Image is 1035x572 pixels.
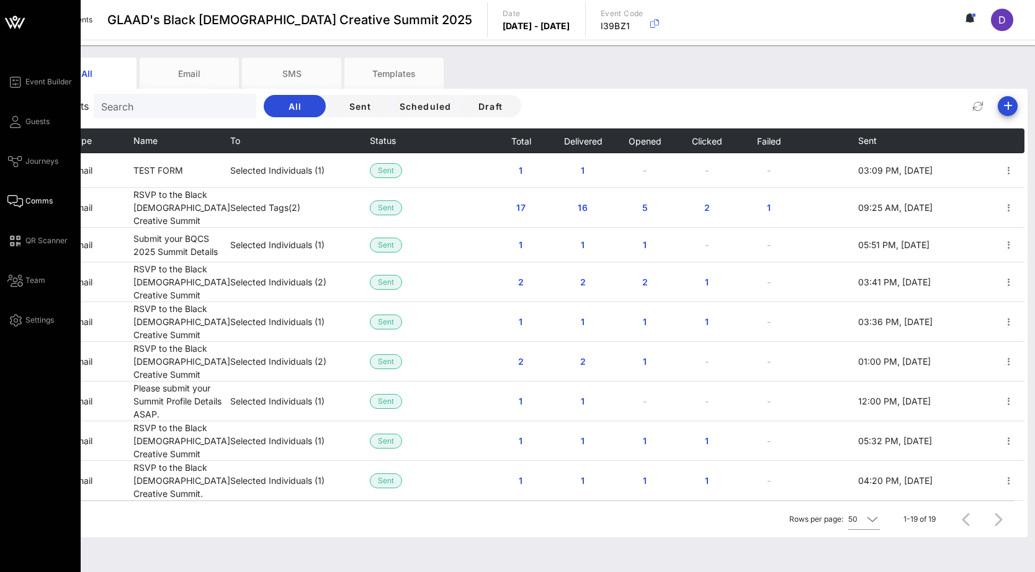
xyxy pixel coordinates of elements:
[378,355,394,369] span: Sent
[133,342,230,382] td: RSVP to the Black [DEMOGRAPHIC_DATA] Creative Summit
[71,153,133,188] td: email
[107,11,472,29] span: GLAAD's Black [DEMOGRAPHIC_DATA] Creative Summit 2025
[563,271,603,293] button: 2
[625,351,665,373] button: 1
[691,128,722,153] button: Clicked
[71,188,133,228] td: email
[230,382,370,421] td: Selected Individuals (1)
[858,128,936,153] th: Sent
[858,316,933,327] span: 03:36 PM, [DATE]
[573,239,593,250] span: 1
[573,277,593,287] span: 2
[697,316,717,327] span: 1
[7,74,72,89] a: Event Builder
[563,234,603,256] button: 1
[601,20,643,32] p: I39BZ1
[230,302,370,342] td: Selected Individuals (1)
[230,342,370,382] td: Selected Individuals (2)
[858,356,931,367] span: 01:00 PM, [DATE]
[230,188,370,228] td: Selected Tags (2)
[635,202,655,213] span: 5
[563,159,603,182] button: 1
[573,165,593,176] span: 1
[25,156,58,167] span: Journeys
[625,311,665,333] button: 1
[25,235,68,246] span: QR Scanner
[511,396,531,406] span: 1
[71,382,133,421] td: email
[7,194,53,208] a: Comms
[490,128,552,153] th: Total
[687,311,727,333] button: 1
[378,164,394,177] span: Sent
[635,436,655,446] span: 1
[339,101,381,112] span: Sent
[697,475,717,486] span: 1
[563,470,603,492] button: 1
[573,475,593,486] span: 1
[501,430,540,452] button: 1
[501,159,540,182] button: 1
[230,228,370,262] td: Selected Individuals (1)
[230,135,240,146] span: To
[858,475,933,486] span: 04:20 PM, [DATE]
[230,461,370,501] td: Selected Individuals (1)
[71,228,133,262] td: email
[133,421,230,461] td: RSVP to the Black [DEMOGRAPHIC_DATA] Creative Summit
[697,436,717,446] span: 1
[635,356,655,367] span: 1
[501,234,540,256] button: 1
[344,58,444,89] div: Templates
[501,470,540,492] button: 1
[242,58,341,89] div: SMS
[511,136,531,146] span: Total
[563,351,603,373] button: 2
[378,275,394,289] span: Sent
[573,356,593,367] span: 2
[230,153,370,188] td: Selected Individuals (1)
[625,271,665,293] button: 2
[25,116,50,127] span: Guests
[998,14,1006,26] span: D
[601,7,643,20] p: Event Code
[511,165,531,176] span: 1
[230,128,370,153] th: To
[71,302,133,342] td: email
[697,202,717,213] span: 2
[573,396,593,406] span: 1
[71,342,133,382] td: email
[511,356,531,367] span: 2
[858,165,933,176] span: 03:09 PM, [DATE]
[25,315,54,326] span: Settings
[563,197,603,219] button: 16
[394,95,456,117] button: Scheduled
[378,434,394,448] span: Sent
[264,95,326,117] button: All
[501,271,540,293] button: 2
[635,239,655,250] span: 1
[25,76,72,87] span: Event Builder
[503,20,570,32] p: [DATE] - [DATE]
[370,135,396,146] span: Status
[329,95,391,117] button: Sent
[503,7,570,20] p: Date
[625,470,665,492] button: 1
[687,430,727,452] button: 1
[501,351,540,373] button: 2
[133,382,230,421] td: Please submit your Summit Profile Details ASAP.
[858,277,931,287] span: 03:41 PM, [DATE]
[573,436,593,446] span: 1
[7,273,45,288] a: Team
[991,9,1013,31] div: D
[858,202,933,213] span: 09:25 AM, [DATE]
[625,197,665,219] button: 5
[738,128,800,153] th: Failed
[563,430,603,452] button: 1
[625,430,665,452] button: 1
[573,202,593,213] span: 16
[563,311,603,333] button: 1
[133,461,230,501] td: RSVP to the Black [DEMOGRAPHIC_DATA] Creative Summit.
[71,461,133,501] td: email
[71,128,133,153] th: Type
[230,262,370,302] td: Selected Individuals (2)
